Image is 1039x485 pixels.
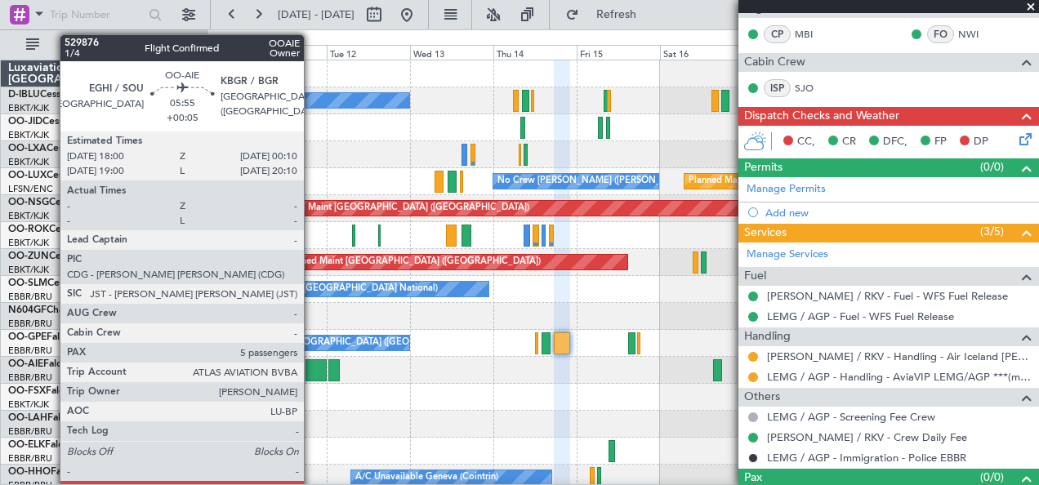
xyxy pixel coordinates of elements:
[744,388,780,407] span: Others
[767,451,966,465] a: LEMG / AGP - Immigration - Police EBBR
[927,25,954,43] div: FO
[272,250,541,274] div: Unplanned Maint [GEOGRAPHIC_DATA] ([GEOGRAPHIC_DATA])
[795,81,832,96] a: SJO
[8,440,90,450] a: OO-ELKFalcon 8X
[247,331,521,355] div: No Crew [GEOGRAPHIC_DATA] ([GEOGRAPHIC_DATA] National)
[747,181,826,198] a: Manage Permits
[744,224,787,242] span: Services
[8,305,47,315] span: N604GF
[767,410,935,424] a: LEMG / AGP - Screening Fee Crew
[767,349,1031,363] a: [PERSON_NAME] / RKV - Handling - Air Iceland [PERSON_NAME] / RKV
[8,90,128,100] a: D-IBLUCessna Citation M2
[8,467,51,477] span: OO-HHO
[278,7,355,22] span: [DATE] - [DATE]
[974,134,988,150] span: DP
[8,144,47,154] span: OO-LXA
[8,225,49,234] span: OO-ROK
[582,9,651,20] span: Refresh
[8,386,91,396] a: OO-FSXFalcon 7X
[558,2,656,28] button: Refresh
[493,45,577,60] div: Thu 14
[8,467,96,477] a: OO-HHOFalcon 8X
[497,169,693,194] div: No Crew [PERSON_NAME] ([PERSON_NAME])
[8,117,42,127] span: OO-JID
[8,102,49,114] a: EBKT/KJK
[767,309,954,323] a: LEMG / AGP - Fuel - WFS Fuel Release
[8,129,49,141] a: EBKT/KJK
[980,158,1004,176] span: (0/0)
[660,45,743,60] div: Sat 16
[689,169,946,194] div: Planned Maint [GEOGRAPHIC_DATA] ([GEOGRAPHIC_DATA])
[8,440,45,450] span: OO-ELK
[8,171,137,180] a: OO-LUXCessna Citation CJ4
[8,305,117,315] a: N604GFChallenger 604
[8,359,43,369] span: OO-AIE
[8,171,47,180] span: OO-LUX
[8,332,144,342] a: OO-GPEFalcon 900EX EASy II
[8,90,40,100] span: D-IBLU
[8,251,49,261] span: OO-ZUN
[744,53,805,72] span: Cabin Crew
[8,144,137,154] a: OO-LXACessna Citation CJ4
[8,413,47,423] span: OO-LAH
[8,198,49,207] span: OO-NSG
[744,327,791,346] span: Handling
[8,398,49,411] a: EBKT/KJK
[8,264,49,276] a: EBKT/KJK
[8,251,140,261] a: OO-ZUNCessna Citation CJ4
[8,210,49,222] a: EBKT/KJK
[958,27,995,42] a: NWI
[50,2,144,27] input: Trip Number
[8,291,52,303] a: EBBR/BRU
[765,206,1031,220] div: Add new
[8,237,49,249] a: EBKT/KJK
[164,277,438,301] div: No Crew [GEOGRAPHIC_DATA] ([GEOGRAPHIC_DATA] National)
[883,134,907,150] span: DFC,
[272,196,529,220] div: Planned Maint [GEOGRAPHIC_DATA] ([GEOGRAPHIC_DATA])
[842,134,856,150] span: CR
[8,372,52,384] a: EBBR/BRU
[8,117,114,127] a: OO-JIDCessna CJ1 525
[210,33,238,47] div: [DATE]
[410,45,493,60] div: Wed 13
[764,25,791,43] div: CP
[744,107,899,126] span: Dispatch Checks and Weather
[795,27,832,42] a: MBI
[42,39,172,51] span: All Aircraft
[8,198,140,207] a: OO-NSGCessna Citation CJ4
[18,32,177,58] button: All Aircraft
[747,247,828,263] a: Manage Services
[243,45,327,60] div: Mon 11
[8,386,46,396] span: OO-FSX
[764,79,791,97] div: ISP
[8,156,49,168] a: EBKT/KJK
[767,370,1031,384] a: LEMG / AGP - Handling - AviaVIP LEMG/AGP ***(my handling)***
[934,134,947,150] span: FP
[8,425,52,438] a: EBBR/BRU
[744,158,783,177] span: Permits
[8,183,53,195] a: LFSN/ENC
[8,345,52,357] a: EBBR/BRU
[577,45,660,60] div: Fri 15
[8,278,47,288] span: OO-SLM
[327,45,410,60] div: Tue 12
[797,134,815,150] span: CC,
[8,278,138,288] a: OO-SLMCessna Citation XLS
[744,267,766,286] span: Fuel
[8,225,140,234] a: OO-ROKCessna Citation CJ4
[8,332,47,342] span: OO-GPE
[8,452,52,465] a: EBBR/BRU
[767,289,1008,303] a: [PERSON_NAME] / RKV - Fuel - WFS Fuel Release
[8,318,52,330] a: EBBR/BRU
[8,413,92,423] a: OO-LAHFalcon 7X
[767,430,967,444] a: [PERSON_NAME] / RKV - Crew Daily Fee
[8,359,88,369] a: OO-AIEFalcon 7X
[980,223,1004,240] span: (3/5)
